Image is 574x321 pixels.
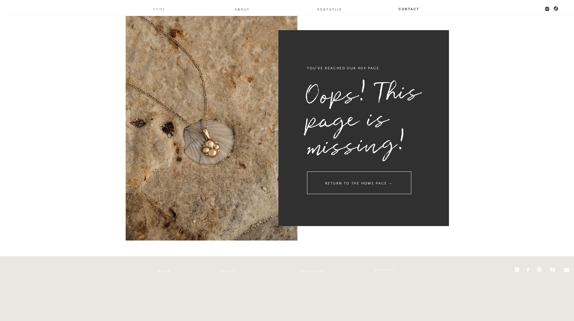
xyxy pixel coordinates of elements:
a: About [234,7,250,11]
h1: Oops! This page is missing! [304,79,427,171]
a: return to the home page → [307,172,411,194]
a: Contact [374,267,396,272]
a: Contact [398,6,420,11]
a: PORTFOLIO [293,268,332,273]
a: Home [158,268,171,273]
a: About [221,268,236,273]
h3: you've reached our 404 page [307,65,394,71]
a: Home [153,6,166,11]
a: PORTOFLIO [315,7,345,11]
